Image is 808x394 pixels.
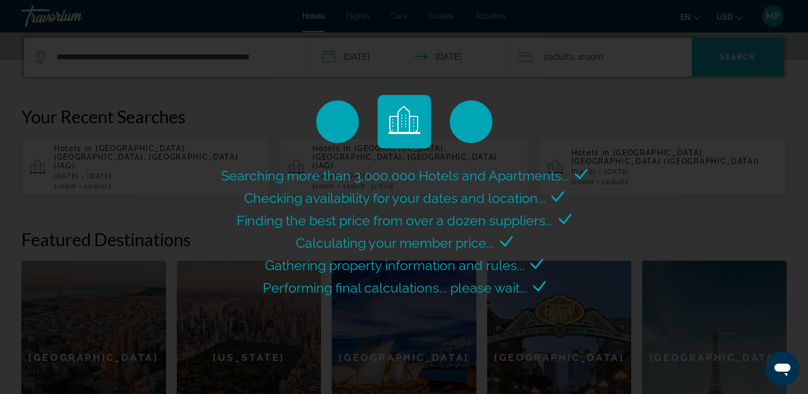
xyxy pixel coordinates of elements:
[263,280,528,296] span: Performing final calculations... please wait...
[265,257,525,273] span: Gathering property information and rules...
[221,168,569,184] span: Searching more than 3,000,000 Hotels and Apartments...
[765,351,799,385] iframe: Button to launch messaging window
[237,212,553,228] span: Finding the best price from over a dozen suppliers...
[296,235,495,251] span: Calculating your member price...
[244,190,546,206] span: Checking availability for your dates and location...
